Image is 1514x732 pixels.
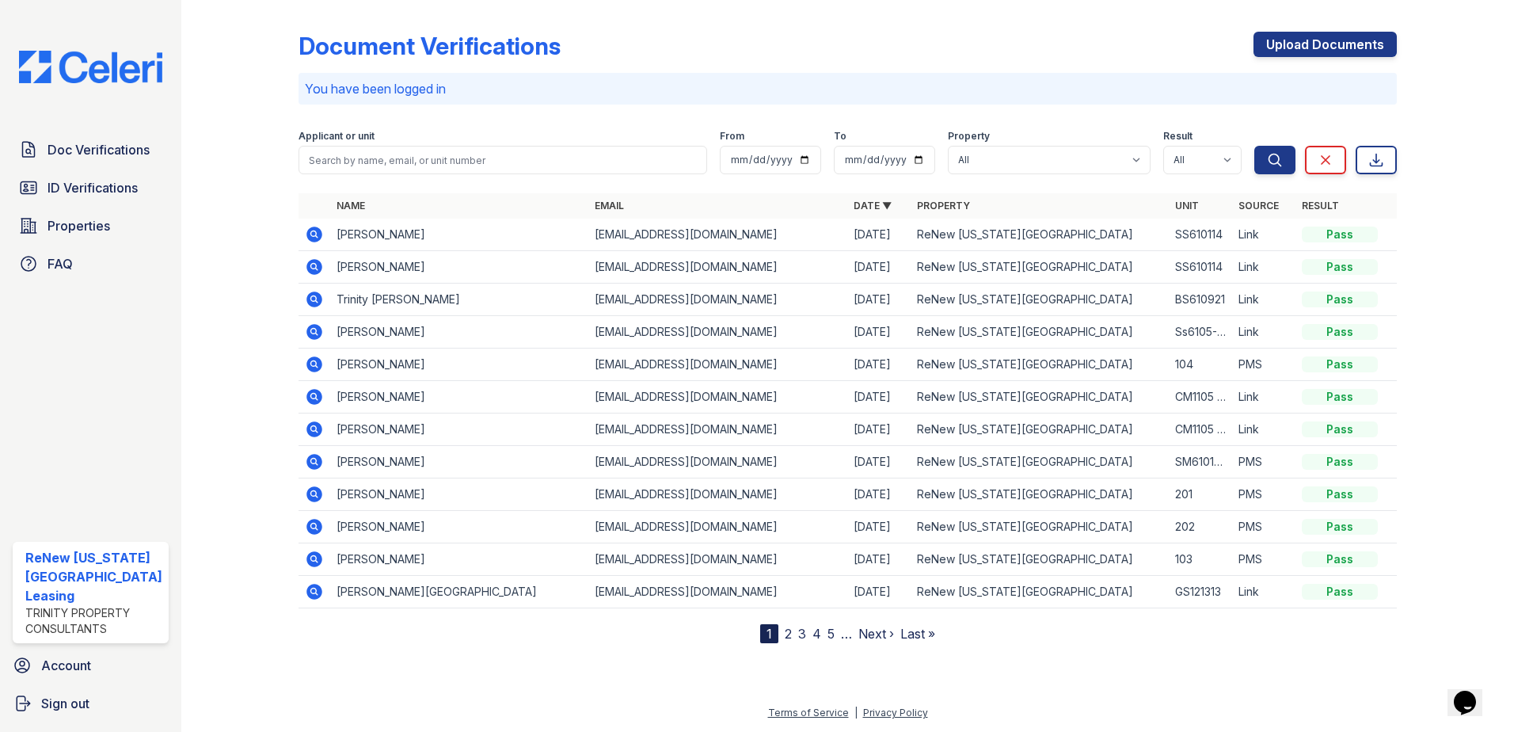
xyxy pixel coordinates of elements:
[911,251,1170,284] td: ReNew [US_STATE][GEOGRAPHIC_DATA]
[1232,576,1295,608] td: Link
[911,478,1170,511] td: ReNew [US_STATE][GEOGRAPHIC_DATA]
[911,511,1170,543] td: ReNew [US_STATE][GEOGRAPHIC_DATA]
[1169,251,1232,284] td: SS610114
[948,130,990,143] label: Property
[48,140,150,159] span: Doc Verifications
[847,349,911,381] td: [DATE]
[1175,200,1199,212] a: Unit
[847,414,911,446] td: [DATE]
[1232,543,1295,576] td: PMS
[1232,219,1295,251] td: Link
[1302,486,1378,502] div: Pass
[13,172,169,204] a: ID Verifications
[1169,478,1232,511] td: 201
[834,130,846,143] label: To
[330,543,589,576] td: [PERSON_NAME]
[1232,316,1295,349] td: Link
[911,446,1170,478] td: ReNew [US_STATE][GEOGRAPHIC_DATA]
[1447,669,1498,716] iframe: chat widget
[900,626,935,642] a: Last »
[1238,200,1279,212] a: Source
[588,381,847,414] td: [EMAIL_ADDRESS][DOMAIN_NAME]
[847,543,911,576] td: [DATE]
[25,548,162,605] div: ReNew [US_STATE][GEOGRAPHIC_DATA] Leasing
[863,707,928,719] a: Privacy Policy
[1302,259,1378,275] div: Pass
[6,688,175,719] a: Sign out
[1302,454,1378,470] div: Pass
[720,130,744,143] label: From
[854,200,892,212] a: Date ▼
[299,130,375,143] label: Applicant or unit
[1302,519,1378,535] div: Pass
[1302,200,1339,212] a: Result
[299,146,708,174] input: Search by name, email, or unit number
[588,511,847,543] td: [EMAIL_ADDRESS][DOMAIN_NAME]
[911,414,1170,446] td: ReNew [US_STATE][GEOGRAPHIC_DATA]
[588,576,847,608] td: [EMAIL_ADDRESS][DOMAIN_NAME]
[785,626,792,642] a: 2
[1169,219,1232,251] td: SS610114
[1163,130,1193,143] label: Result
[595,200,624,212] a: Email
[588,251,847,284] td: [EMAIL_ADDRESS][DOMAIN_NAME]
[13,210,169,242] a: Properties
[330,414,589,446] td: [PERSON_NAME]
[1169,446,1232,478] td: SM610122
[847,381,911,414] td: [DATE]
[48,216,110,235] span: Properties
[330,251,589,284] td: [PERSON_NAME]
[1169,381,1232,414] td: CM1105 apt202
[588,349,847,381] td: [EMAIL_ADDRESS][DOMAIN_NAME]
[760,624,778,643] div: 1
[13,248,169,280] a: FAQ
[911,349,1170,381] td: ReNew [US_STATE][GEOGRAPHIC_DATA]
[330,219,589,251] td: [PERSON_NAME]
[41,656,91,675] span: Account
[1302,356,1378,372] div: Pass
[588,284,847,316] td: [EMAIL_ADDRESS][DOMAIN_NAME]
[588,219,847,251] td: [EMAIL_ADDRESS][DOMAIN_NAME]
[330,284,589,316] td: Trinity [PERSON_NAME]
[847,446,911,478] td: [DATE]
[48,254,73,273] span: FAQ
[1302,227,1378,242] div: Pass
[13,134,169,166] a: Doc Verifications
[1169,349,1232,381] td: 104
[1302,584,1378,600] div: Pass
[588,543,847,576] td: [EMAIL_ADDRESS][DOMAIN_NAME]
[330,576,589,608] td: [PERSON_NAME][GEOGRAPHIC_DATA]
[911,284,1170,316] td: ReNew [US_STATE][GEOGRAPHIC_DATA]
[337,200,365,212] a: Name
[847,511,911,543] td: [DATE]
[847,478,911,511] td: [DATE]
[1169,414,1232,446] td: CM1105 apt202
[299,32,561,60] div: Document Verifications
[847,576,911,608] td: [DATE]
[330,381,589,414] td: [PERSON_NAME]
[1232,381,1295,414] td: Link
[917,200,970,212] a: Property
[588,316,847,349] td: [EMAIL_ADDRESS][DOMAIN_NAME]
[1232,446,1295,478] td: PMS
[1169,543,1232,576] td: 103
[588,446,847,478] td: [EMAIL_ADDRESS][DOMAIN_NAME]
[812,626,821,642] a: 4
[911,219,1170,251] td: ReNew [US_STATE][GEOGRAPHIC_DATA]
[25,605,162,637] div: Trinity Property Consultants
[1232,284,1295,316] td: Link
[847,251,911,284] td: [DATE]
[911,543,1170,576] td: ReNew [US_STATE][GEOGRAPHIC_DATA]
[1169,511,1232,543] td: 202
[1232,251,1295,284] td: Link
[911,381,1170,414] td: ReNew [US_STATE][GEOGRAPHIC_DATA]
[588,414,847,446] td: [EMAIL_ADDRESS][DOMAIN_NAME]
[1302,551,1378,567] div: Pass
[1169,316,1232,349] td: Ss6105-102
[768,707,849,719] a: Terms of Service
[827,626,835,642] a: 5
[1302,421,1378,437] div: Pass
[330,511,589,543] td: [PERSON_NAME]
[1169,284,1232,316] td: BS610921
[858,626,894,642] a: Next ›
